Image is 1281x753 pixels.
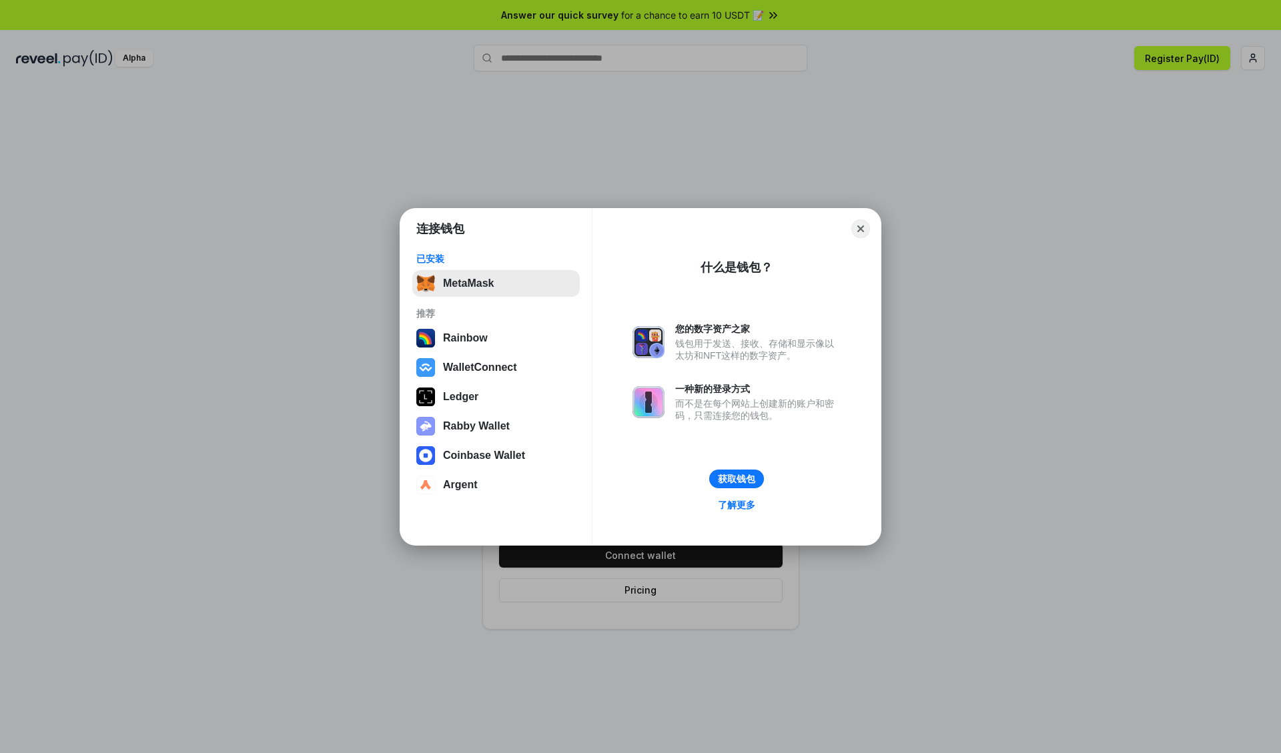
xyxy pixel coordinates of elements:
[412,354,580,381] button: WalletConnect
[443,479,478,491] div: Argent
[412,442,580,469] button: Coinbase Wallet
[416,307,576,319] div: 推荐
[632,386,665,418] img: svg+xml,%3Csvg%20xmlns%3D%22http%3A%2F%2Fwww.w3.org%2F2000%2Fsvg%22%20fill%3D%22none%22%20viewBox...
[416,329,435,347] img: svg+xml,%3Csvg%20width%3D%22120%22%20height%3D%22120%22%20viewBox%3D%220%200%20120%20120%22%20fil...
[718,499,755,511] div: 了解更多
[709,470,764,488] button: 获取钱包
[412,413,580,440] button: Rabby Wallet
[443,361,517,373] div: WalletConnect
[443,277,494,289] div: MetaMask
[412,472,580,498] button: Argent
[416,476,435,494] img: svg+xml,%3Csvg%20width%3D%2228%22%20height%3D%2228%22%20viewBox%3D%220%200%2028%2028%22%20fill%3D...
[675,383,841,395] div: 一种新的登录方式
[416,221,464,237] h1: 连接钱包
[412,384,580,410] button: Ledger
[443,420,510,432] div: Rabby Wallet
[412,325,580,351] button: Rainbow
[443,391,478,403] div: Ledger
[416,274,435,293] img: svg+xml,%3Csvg%20fill%3D%22none%22%20height%3D%2233%22%20viewBox%3D%220%200%2035%2033%22%20width%...
[675,323,841,335] div: 您的数字资产之家
[710,496,763,514] a: 了解更多
[675,337,841,361] div: 钱包用于发送、接收、存储和显示像以太坊和NFT这样的数字资产。
[443,332,488,344] div: Rainbow
[416,388,435,406] img: svg+xml,%3Csvg%20xmlns%3D%22http%3A%2F%2Fwww.w3.org%2F2000%2Fsvg%22%20width%3D%2228%22%20height%3...
[851,219,870,238] button: Close
[416,417,435,436] img: svg+xml,%3Csvg%20xmlns%3D%22http%3A%2F%2Fwww.w3.org%2F2000%2Fsvg%22%20fill%3D%22none%22%20viewBox...
[701,259,773,275] div: 什么是钱包？
[416,253,576,265] div: 已安装
[718,473,755,485] div: 获取钱包
[675,398,841,422] div: 而不是在每个网站上创建新的账户和密码，只需连接您的钱包。
[443,450,525,462] div: Coinbase Wallet
[412,270,580,297] button: MetaMask
[632,326,665,358] img: svg+xml,%3Csvg%20xmlns%3D%22http%3A%2F%2Fwww.w3.org%2F2000%2Fsvg%22%20fill%3D%22none%22%20viewBox...
[416,358,435,377] img: svg+xml,%3Csvg%20width%3D%2228%22%20height%3D%2228%22%20viewBox%3D%220%200%2028%2028%22%20fill%3D...
[416,446,435,465] img: svg+xml,%3Csvg%20width%3D%2228%22%20height%3D%2228%22%20viewBox%3D%220%200%2028%2028%22%20fill%3D...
